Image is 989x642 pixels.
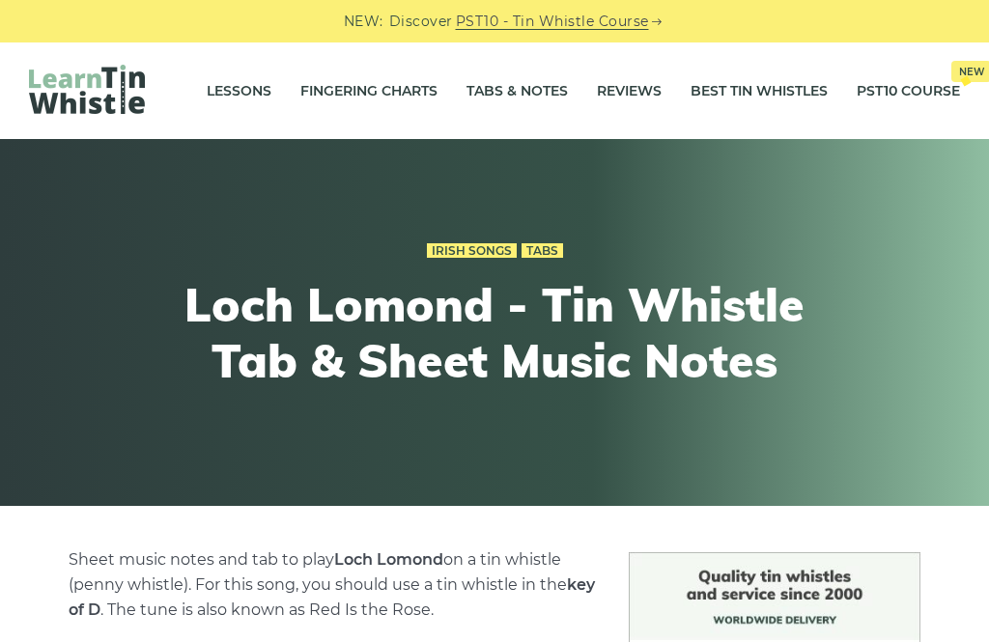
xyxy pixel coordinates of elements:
a: Tabs [522,243,563,259]
a: Lessons [207,67,271,115]
h1: Loch Lomond - Tin Whistle Tab & Sheet Music Notes [139,277,850,388]
strong: Loch Lomond [334,550,443,569]
a: Fingering Charts [300,67,438,115]
a: PST10 CourseNew [857,67,960,115]
a: Best Tin Whistles [691,67,828,115]
a: Reviews [597,67,662,115]
p: Sheet music notes and tab to play on a tin whistle (penny whistle). For this song, you should use... [69,547,600,623]
a: Irish Songs [427,243,517,259]
a: Tabs & Notes [466,67,568,115]
img: LearnTinWhistle.com [29,65,145,114]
